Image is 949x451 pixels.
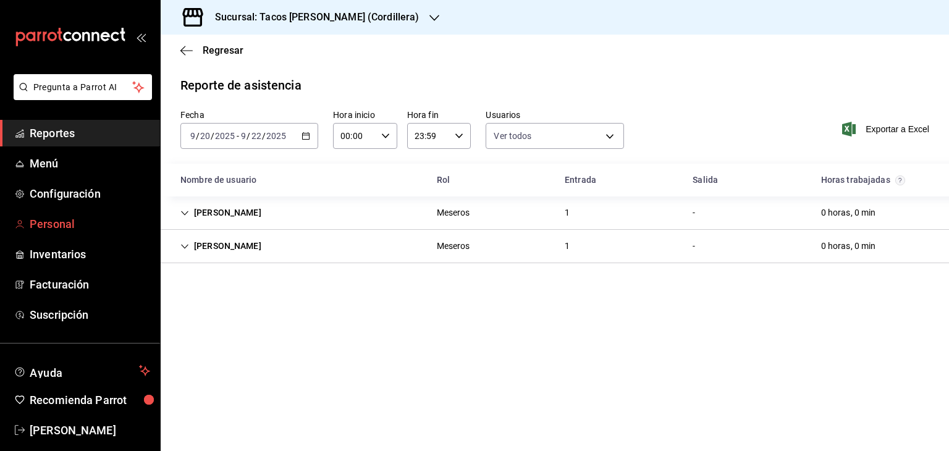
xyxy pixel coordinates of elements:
input: -- [200,131,211,141]
span: - [237,131,239,141]
div: Cell [555,235,580,258]
div: Cell [683,235,705,258]
div: HeadCell [171,169,427,192]
a: Pregunta a Parrot AI [9,90,152,103]
button: open_drawer_menu [136,32,146,42]
span: Facturación [30,276,150,293]
div: Reporte de asistencia [180,76,302,95]
span: / [247,131,250,141]
input: -- [251,131,262,141]
h3: Sucursal: Tacos [PERSON_NAME] (Cordillera) [205,10,420,25]
input: -- [190,131,196,141]
input: ---- [214,131,235,141]
span: Reportes [30,125,150,141]
div: HeadCell [427,169,555,192]
div: Cell [171,201,271,224]
span: Recomienda Parrot [30,392,150,408]
span: Personal [30,216,150,232]
span: Ayuda [30,363,134,378]
button: Regresar [180,44,243,56]
div: Row [161,230,949,263]
span: Inventarios [30,246,150,263]
input: ---- [266,131,287,141]
div: Meseros [437,206,470,219]
div: Cell [683,201,705,224]
button: Pregunta a Parrot AI [14,74,152,100]
span: Configuración [30,185,150,202]
span: / [196,131,200,141]
label: Hora fin [407,111,471,119]
input: -- [240,131,247,141]
span: Menú [30,155,150,172]
div: HeadCell [555,169,683,192]
div: Cell [811,235,886,258]
div: Cell [811,201,886,224]
span: [PERSON_NAME] [30,422,150,439]
span: / [211,131,214,141]
span: / [262,131,266,141]
span: Suscripción [30,306,150,323]
div: Meseros [437,240,470,253]
div: HeadCell [683,169,811,192]
label: Fecha [180,111,318,119]
div: Cell [427,201,480,224]
div: Head [161,164,949,196]
span: Ver todos [494,130,531,142]
svg: El total de horas trabajadas por usuario es el resultado de la suma redondeada del registro de ho... [895,175,905,185]
div: Row [161,196,949,230]
span: Pregunta a Parrot AI [33,81,133,94]
div: Cell [171,235,271,258]
label: Hora inicio [333,111,397,119]
div: Cell [555,201,580,224]
div: Cell [427,235,480,258]
span: Regresar [203,44,243,56]
button: Exportar a Excel [845,122,929,137]
div: HeadCell [811,169,939,192]
label: Usuarios [486,111,623,119]
div: Container [161,164,949,263]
